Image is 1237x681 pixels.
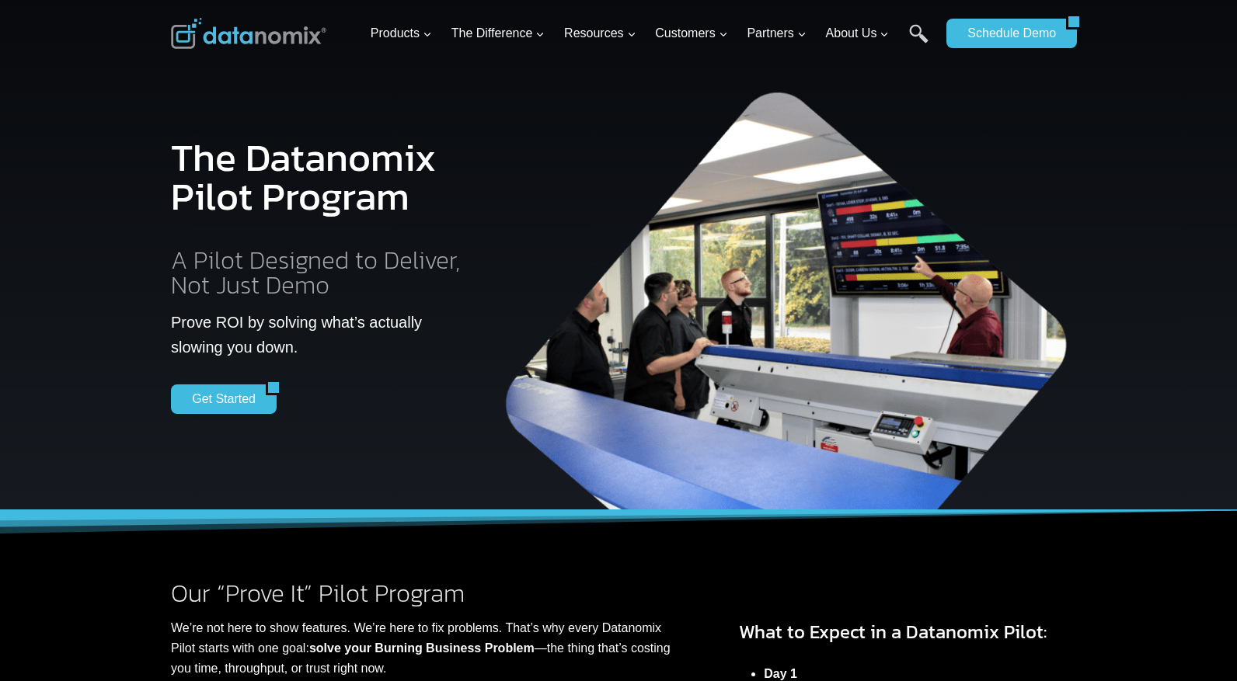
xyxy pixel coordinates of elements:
img: The Datanomix Production Monitoring Pilot Program [497,78,1079,510]
span: Resources [564,23,636,43]
strong: solve your Burning Business Problem [309,641,535,655]
p: We’re not here to show features. We’re here to fix problems. That’s why every Datanomix Pilot sta... [171,618,677,678]
a: Get Started [171,384,266,414]
img: Datanomix [171,18,326,49]
a: Schedule Demo [946,19,1066,48]
span: Partners [747,23,806,43]
span: About Us [826,23,890,43]
h2: A Pilot Designed to Deliver, Not Just Demo [171,248,472,297]
span: Products [371,23,432,43]
span: Customers [655,23,727,43]
nav: Primary Navigation [364,9,939,59]
h3: What to Expect in a Datanomix Pilot: [739,618,1066,646]
strong: Day 1 [764,667,797,680]
a: Search [909,24,929,59]
h1: The Datanomix Pilot Program [171,126,472,228]
h2: Our “Prove It” Pilot Program [171,581,677,606]
span: The Difference [451,23,545,43]
p: Prove ROI by solving what’s actually slowing you down. [171,310,472,360]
